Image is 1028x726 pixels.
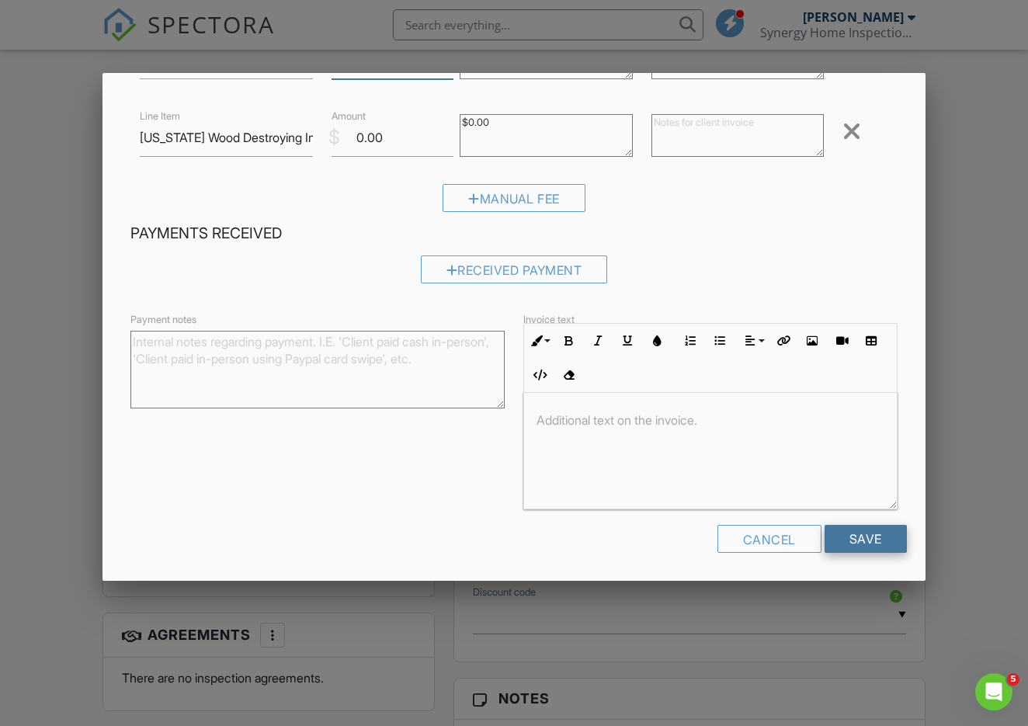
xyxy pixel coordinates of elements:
[130,313,196,327] label: Payment notes
[443,195,585,210] a: Manual Fee
[554,326,583,356] button: Bold (⌘B)
[421,255,608,283] div: Received Payment
[421,266,608,281] a: Received Payment
[328,124,340,151] div: $
[443,184,585,212] div: Manual Fee
[717,525,821,553] div: Cancel
[642,326,672,356] button: Colors
[825,525,907,553] input: Save
[675,326,705,356] button: Ordered List
[856,326,886,356] button: Insert Table
[332,109,366,123] label: Amount
[130,224,897,244] h4: Payments Received
[738,326,768,356] button: Align
[554,360,583,390] button: Clear Formatting
[975,673,1012,710] iframe: Intercom live chat
[1007,673,1019,686] span: 5
[705,326,735,356] button: Unordered List
[523,313,575,327] label: Invoice text
[613,326,642,356] button: Underline (⌘U)
[583,326,613,356] button: Italic (⌘I)
[768,326,797,356] button: Insert Link (⌘K)
[524,326,554,356] button: Inline Style
[524,360,554,390] button: Code View
[797,326,827,356] button: Insert Image (⌘P)
[460,114,633,157] textarea: $0.00
[140,109,180,123] label: Line Item
[827,326,856,356] button: Insert Video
